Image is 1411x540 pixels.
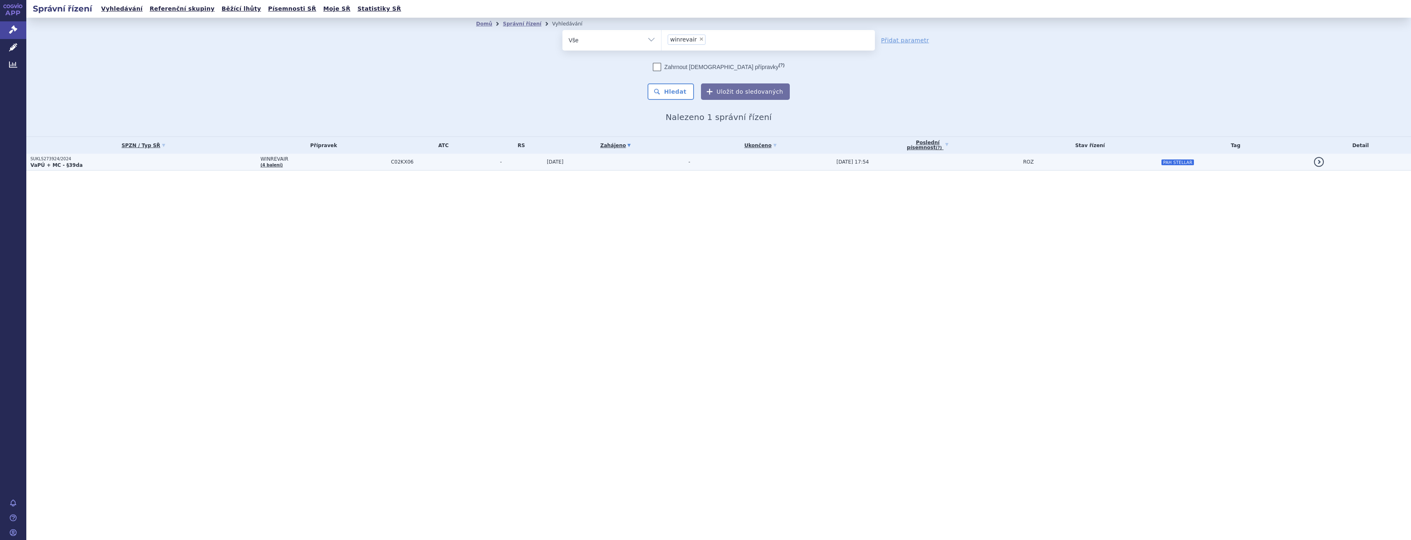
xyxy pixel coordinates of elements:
button: Hledat [648,83,694,100]
th: Tag [1157,137,1310,154]
span: - [689,159,690,165]
a: Moje SŘ [321,3,353,14]
th: RS [496,137,543,154]
th: Detail [1310,137,1411,154]
span: × [699,37,704,42]
abbr: (?) [936,145,942,150]
li: Vyhledávání [552,18,593,30]
a: Referenční skupiny [147,3,217,14]
a: Ukončeno [689,140,833,151]
i: PAH STELLAR [1161,159,1194,165]
span: Nalezeno 1 správní řízení [666,112,772,122]
span: [DATE] 17:54 [836,159,869,165]
a: SPZN / Typ SŘ [30,140,256,151]
a: Přidat parametr [881,36,929,44]
p: SUKLS273924/2024 [30,156,256,162]
a: detail [1314,157,1324,167]
a: Vyhledávání [99,3,145,14]
a: Poslednípísemnost(?) [836,137,1019,154]
strong: VaPÚ + MC - §39da [30,162,83,168]
th: Přípravek [256,137,386,154]
button: Uložit do sledovaných [701,83,790,100]
th: Stav řízení [1019,137,1157,154]
span: C02KX06 [391,159,496,165]
span: - [500,159,543,165]
a: Běžící lhůty [219,3,264,14]
a: Zahájeno [547,140,685,151]
abbr: (?) [779,62,784,68]
label: Zahrnout [DEMOGRAPHIC_DATA] přípravky [653,63,784,71]
a: (4 balení) [260,163,282,167]
input: winrevair [708,34,712,44]
span: [DATE] [547,159,564,165]
a: Statistiky SŘ [355,3,403,14]
span: WINREVAIR [260,156,386,162]
th: ATC [387,137,496,154]
a: Správní řízení [503,21,541,27]
h2: Správní řízení [26,3,99,14]
a: Písemnosti SŘ [266,3,319,14]
span: ROZ [1023,159,1034,165]
span: winrevair [670,37,697,42]
a: Domů [476,21,492,27]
